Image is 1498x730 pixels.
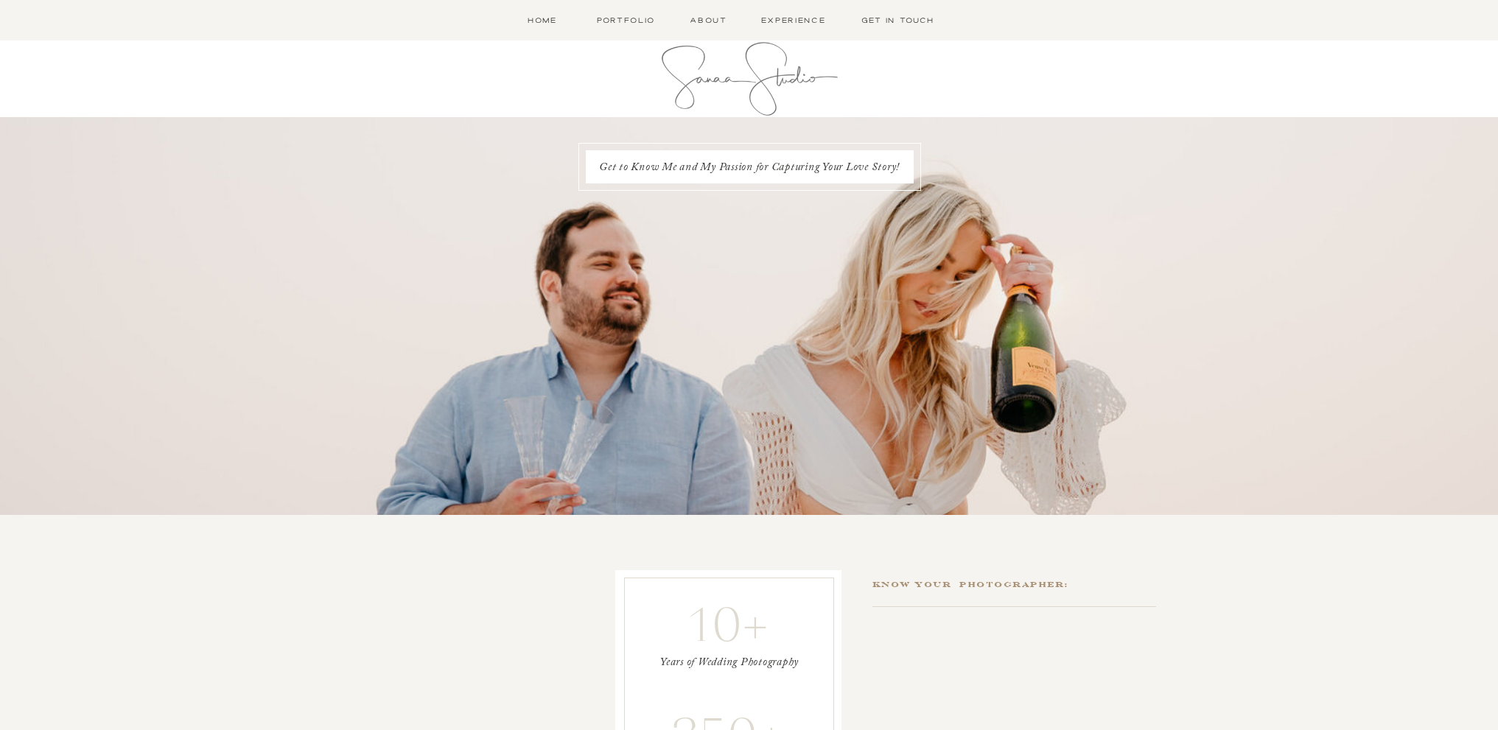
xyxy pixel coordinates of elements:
[593,160,906,175] h1: Get to Know Me and My Passion for Capturing Your Love Story!
[758,14,829,27] a: Experience
[687,14,730,27] a: About
[654,655,805,688] h3: Years of Wedding Photography
[519,14,566,27] a: Home
[594,14,659,27] a: Portfolio
[872,578,1160,592] h2: Know your photographer:
[857,14,939,27] a: Get in Touch
[671,586,788,645] h2: 10+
